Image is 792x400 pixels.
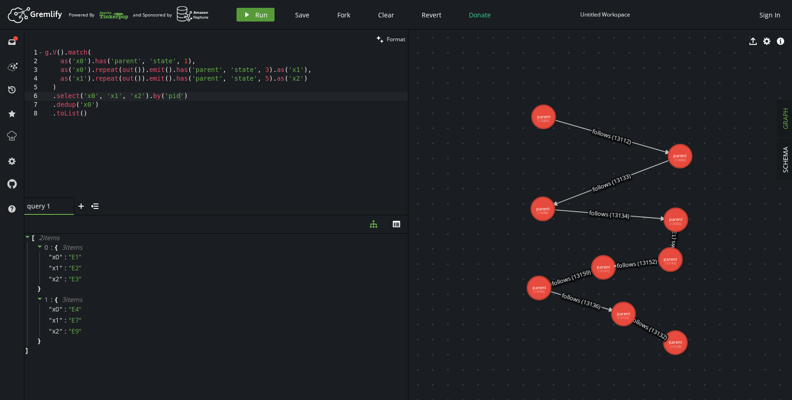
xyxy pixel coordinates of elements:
span: Revert [422,11,441,19]
div: Powered By [69,7,128,23]
span: : [65,305,66,313]
span: GRAPH [781,108,790,129]
span: " E3 " [69,274,82,283]
span: Fork [337,11,350,19]
button: Revert [415,8,448,22]
span: Run [255,11,268,19]
span: query 1 [27,202,64,210]
tspan: (13080) [538,118,549,123]
span: 3 item s [62,243,82,252]
span: : [65,275,66,283]
span: " [60,305,63,313]
tspan: (13147) [598,268,609,273]
tspan: parent [673,153,687,159]
span: " [60,316,63,324]
span: " [49,305,52,313]
button: Run [236,8,275,22]
div: 4 [24,75,44,83]
tspan: (13092) [670,221,681,226]
span: 0 [44,243,49,252]
tspan: (13084) [675,158,686,162]
div: 1 [24,49,44,57]
span: Sign In [759,11,781,19]
span: Format [387,35,405,43]
tspan: parent [536,206,550,212]
span: " E2 " [69,263,82,272]
span: " E1 " [69,252,82,261]
span: : [65,327,66,335]
span: } [37,285,40,293]
span: } [37,337,40,345]
span: " [60,252,63,261]
tspan: parent [533,285,546,290]
span: 1 [44,295,49,304]
div: 5 [24,83,44,92]
button: Format [374,30,408,49]
span: x2 [52,327,60,335]
tspan: (13096) [533,289,544,294]
tspan: parent [669,216,683,222]
div: 7 [24,101,44,110]
span: [ [32,234,34,242]
span: x1 [52,316,60,324]
button: Sign In [755,8,785,22]
span: : [65,264,66,272]
span: " [60,327,63,335]
button: Save [288,8,316,22]
tspan: (13143) [665,261,676,265]
div: 3 [24,66,44,75]
tspan: (13123) [618,315,629,320]
div: and Sponsored by [133,6,209,23]
tspan: parent [597,264,610,270]
span: " [49,274,52,283]
tspan: parent [669,339,682,345]
span: " [49,316,52,324]
span: Clear [378,11,394,19]
span: : [65,316,66,324]
span: ] [24,346,28,355]
tspan: parent [617,311,631,317]
button: Donate [462,8,498,22]
span: " [49,263,52,272]
span: x0 [52,305,60,313]
span: " E9 " [69,327,82,335]
span: " [49,327,52,335]
img: AWS Neptune [176,6,209,22]
span: : [51,296,53,304]
div: Untitled Workspace [580,11,630,18]
span: Save [295,11,309,19]
span: : [51,243,53,252]
span: 2 item s [39,233,60,242]
div: 2 [24,57,44,66]
span: SCHEMA [781,147,790,173]
span: 3 item s [62,295,82,304]
span: x0 [52,253,60,261]
span: " E4 " [69,305,82,313]
span: x2 [52,275,60,283]
tspan: (13088) [537,210,548,215]
span: Donate [469,11,491,19]
span: x1 [52,264,60,272]
span: " [49,252,52,261]
tspan: parent [664,256,677,262]
span: { [55,243,57,252]
div: 6 [24,92,44,101]
button: Fork [330,8,357,22]
span: " E7 " [69,316,82,324]
span: " [60,263,63,272]
div: 8 [24,110,44,118]
tspan: (13128) [670,344,681,349]
span: " [60,274,63,283]
span: { [55,296,57,304]
button: Clear [371,8,401,22]
span: : [65,253,66,261]
tspan: parent [537,114,551,120]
